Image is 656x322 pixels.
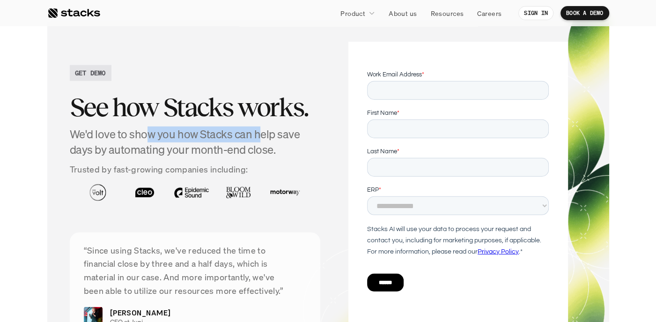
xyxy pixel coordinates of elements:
a: Resources [425,5,469,22]
a: SIGN IN [518,6,553,20]
h2: See how Stacks works. [70,93,321,122]
p: Trusted by fast-growing companies including: [70,163,321,176]
p: [PERSON_NAME] [110,307,171,318]
a: BOOK A DEMO [560,6,609,20]
h4: We'd love to show you how Stacks can help save days by automating your month-end close. [70,127,321,158]
a: Careers [472,5,507,22]
p: SIGN IN [524,10,548,16]
iframe: Form 1 [367,70,549,299]
p: Resources [430,8,464,18]
p: About us [389,8,417,18]
p: Product [340,8,365,18]
p: BOOK A DEMO [566,10,604,16]
p: “Since using Stacks, we've reduced the time to financial close by three and a half days, which is... [84,244,307,298]
h2: GET DEMO [75,68,106,78]
p: Careers [477,8,501,18]
a: About us [383,5,422,22]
